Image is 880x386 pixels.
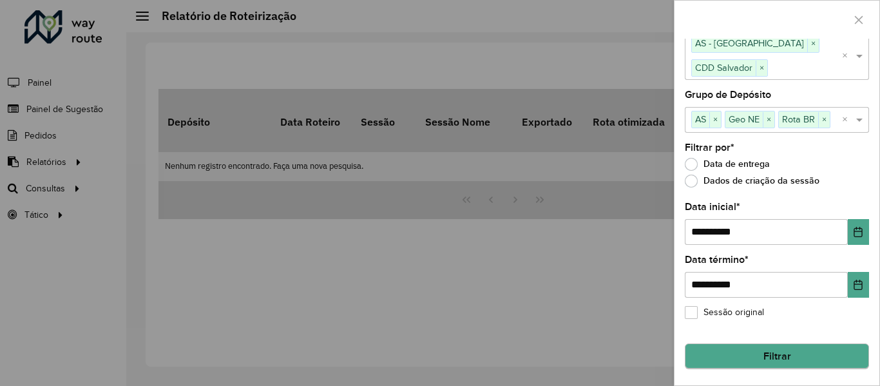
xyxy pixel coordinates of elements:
[685,142,731,153] font: Filtrar por
[779,111,818,127] span: Rota BR
[685,343,869,369] button: Filtrar
[842,48,853,64] span: Clear all
[692,35,807,51] span: AS - [GEOGRAPHIC_DATA]
[756,61,767,76] span: ×
[692,111,709,127] span: AS
[692,60,756,75] span: CDD Salvador
[763,351,791,362] font: Filtrar
[703,159,770,169] font: Data de entrega
[685,201,736,212] font: Data inicial
[709,112,721,128] span: ×
[807,36,819,52] span: ×
[725,111,763,127] span: Geo NE
[842,112,853,128] span: Clear all
[703,175,819,186] font: Dados de criação da sessão
[848,272,869,298] button: Escolha a data
[685,89,771,100] font: Grupo de Depósito
[848,219,869,245] button: Escolha a data
[685,254,745,265] font: Data término
[818,112,830,128] span: ×
[703,307,764,317] font: Sessão original
[763,112,774,128] span: ×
